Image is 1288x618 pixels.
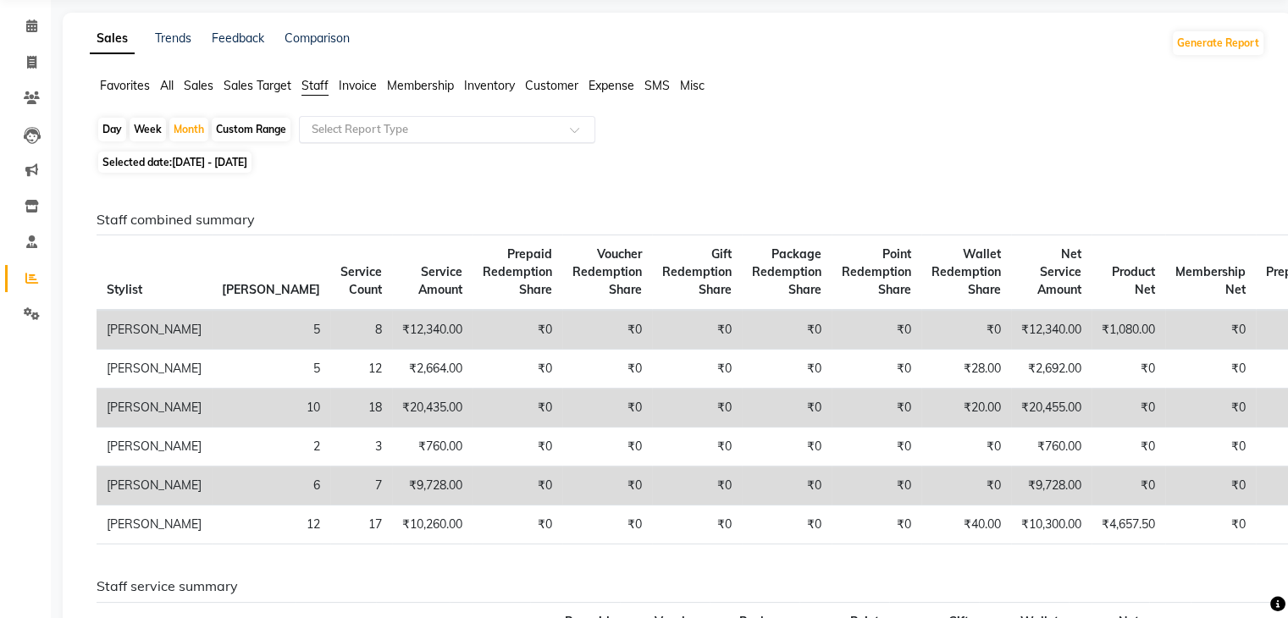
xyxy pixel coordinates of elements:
[212,30,264,46] a: Feedback
[1165,466,1256,505] td: ₹0
[752,246,821,297] span: Package Redemption Share
[222,282,320,297] span: [PERSON_NAME]
[652,389,742,428] td: ₹0
[392,350,473,389] td: ₹2,664.00
[931,246,1001,297] span: Wallet Redemption Share
[1092,310,1165,350] td: ₹1,080.00
[418,264,462,297] span: Service Amount
[562,310,652,350] td: ₹0
[572,246,642,297] span: Voucher Redemption Share
[562,350,652,389] td: ₹0
[1092,428,1165,466] td: ₹0
[1092,505,1165,544] td: ₹4,657.50
[652,428,742,466] td: ₹0
[742,428,832,466] td: ₹0
[169,118,208,141] div: Month
[392,389,473,428] td: ₹20,435.00
[483,246,552,297] span: Prepaid Redemption Share
[921,389,1011,428] td: ₹20.00
[330,310,392,350] td: 8
[97,578,1252,594] h6: Staff service summary
[832,389,921,428] td: ₹0
[340,264,382,297] span: Service Count
[742,466,832,505] td: ₹0
[107,282,142,297] span: Stylist
[473,310,562,350] td: ₹0
[1165,428,1256,466] td: ₹0
[921,350,1011,389] td: ₹28.00
[1011,466,1092,505] td: ₹9,728.00
[301,78,329,93] span: Staff
[392,428,473,466] td: ₹760.00
[1011,389,1092,428] td: ₹20,455.00
[1175,264,1246,297] span: Membership Net
[742,505,832,544] td: ₹0
[562,505,652,544] td: ₹0
[330,505,392,544] td: 17
[1011,310,1092,350] td: ₹12,340.00
[172,156,247,168] span: [DATE] - [DATE]
[652,505,742,544] td: ₹0
[921,428,1011,466] td: ₹0
[90,24,135,54] a: Sales
[662,246,732,297] span: Gift Redemption Share
[832,350,921,389] td: ₹0
[285,30,350,46] a: Comparison
[100,78,150,93] span: Favorites
[97,505,212,544] td: [PERSON_NAME]
[652,350,742,389] td: ₹0
[1092,466,1165,505] td: ₹0
[330,389,392,428] td: 18
[1011,428,1092,466] td: ₹760.00
[1165,350,1256,389] td: ₹0
[562,466,652,505] td: ₹0
[212,466,330,505] td: 6
[1037,246,1081,297] span: Net Service Amount
[184,78,213,93] span: Sales
[832,505,921,544] td: ₹0
[562,428,652,466] td: ₹0
[98,118,126,141] div: Day
[464,78,515,93] span: Inventory
[832,466,921,505] td: ₹0
[742,389,832,428] td: ₹0
[392,505,473,544] td: ₹10,260.00
[212,428,330,466] td: 2
[832,310,921,350] td: ₹0
[212,389,330,428] td: 10
[212,310,330,350] td: 5
[97,389,212,428] td: [PERSON_NAME]
[1011,350,1092,389] td: ₹2,692.00
[680,78,705,93] span: Misc
[842,246,911,297] span: Point Redemption Share
[392,466,473,505] td: ₹9,728.00
[97,212,1252,228] h6: Staff combined summary
[1092,350,1165,389] td: ₹0
[130,118,166,141] div: Week
[1092,389,1165,428] td: ₹0
[97,466,212,505] td: [PERSON_NAME]
[589,78,634,93] span: Expense
[97,310,212,350] td: [PERSON_NAME]
[473,428,562,466] td: ₹0
[387,78,454,93] span: Membership
[921,466,1011,505] td: ₹0
[98,152,252,173] span: Selected date:
[652,310,742,350] td: ₹0
[339,78,377,93] span: Invoice
[97,350,212,389] td: [PERSON_NAME]
[212,505,330,544] td: 12
[742,310,832,350] td: ₹0
[224,78,291,93] span: Sales Target
[473,466,562,505] td: ₹0
[525,78,578,93] span: Customer
[652,466,742,505] td: ₹0
[1112,264,1155,297] span: Product Net
[330,350,392,389] td: 12
[155,30,191,46] a: Trends
[562,389,652,428] td: ₹0
[330,466,392,505] td: 7
[392,310,473,350] td: ₹12,340.00
[330,428,392,466] td: 3
[832,428,921,466] td: ₹0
